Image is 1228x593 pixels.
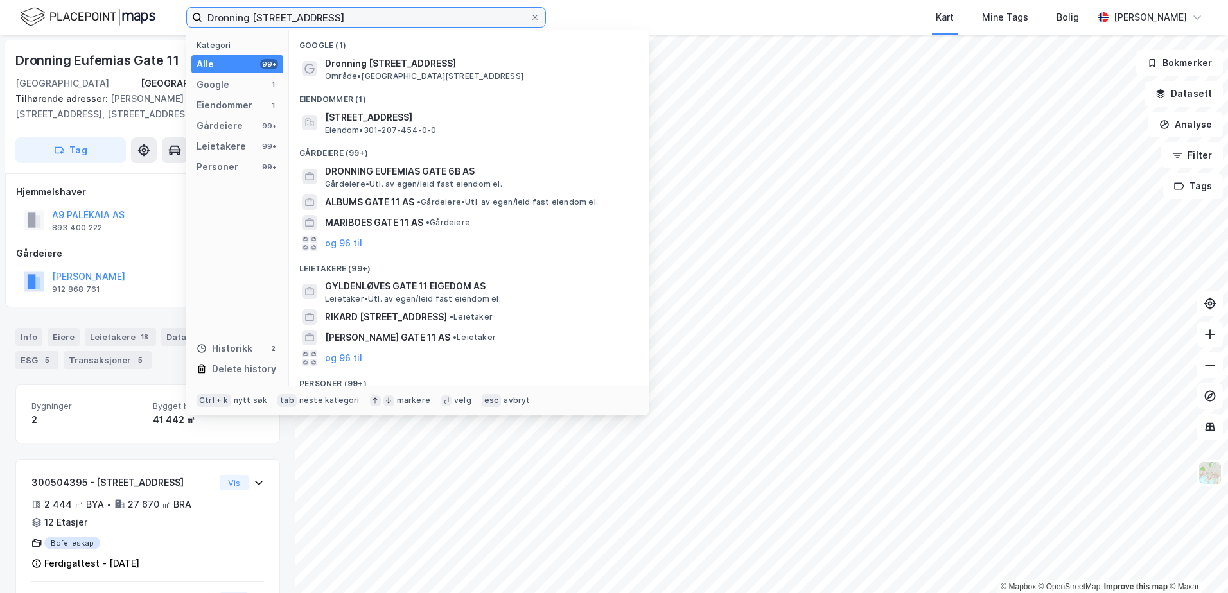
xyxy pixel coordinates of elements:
div: Historikk [197,341,252,356]
span: RIKARD [STREET_ADDRESS] [325,309,447,325]
span: Område • [GEOGRAPHIC_DATA][STREET_ADDRESS] [325,71,523,82]
div: Hjemmelshaver [16,184,279,200]
div: 1 [268,80,278,90]
span: Leietaker [450,312,493,322]
img: Z [1198,461,1222,485]
div: 912 868 761 [52,284,100,295]
div: Kontrollprogram for chat [1164,531,1228,593]
div: Personer (99+) [289,368,649,391]
span: ALBUMS GATE 11 AS [325,194,414,210]
div: [GEOGRAPHIC_DATA] [15,76,109,91]
span: • [426,218,430,227]
div: 5 [134,354,146,366]
button: Bokmerker [1136,50,1223,76]
div: • [107,499,112,510]
div: markere [397,395,430,406]
span: Bygninger [31,400,143,411]
span: [PERSON_NAME] GATE 11 AS [325,330,450,345]
div: ESG [15,351,58,369]
div: velg [454,395,471,406]
div: 2 444 ㎡ BYA [44,497,104,512]
div: 99+ [260,141,278,151]
div: 27 670 ㎡ BRA [128,497,191,512]
button: Tags [1163,173,1223,199]
div: Datasett [161,328,225,346]
div: Ferdigattest - [DATE] [44,556,139,571]
div: Gårdeiere [197,118,243,133]
button: og 96 til [325,350,362,366]
img: logo.f888ab2527a4732fd821a326f86c7f29.svg [21,6,155,28]
span: Gårdeiere • Utl. av egen/leid fast eiendom el. [417,197,598,207]
div: Dronning Eufemias Gate 11 [15,50,182,71]
div: Leietakere [197,139,246,154]
div: 18 [138,331,151,343]
div: 99+ [260,59,278,69]
a: OpenStreetMap [1039,582,1101,591]
div: 5 [40,354,53,366]
div: Leietakere (99+) [289,254,649,277]
button: Tag [15,137,126,163]
span: MARIBOES GATE 11 AS [325,215,423,230]
span: GYLDENLØVES GATE 11 EIGEDOM AS [325,279,633,294]
div: Mine Tags [982,10,1028,25]
div: 2 [268,343,278,354]
div: [PERSON_NAME] Gang 4, [STREET_ADDRESS], [STREET_ADDRESS] [15,91,270,122]
button: Analyse [1148,112,1223,137]
div: Transaksjoner [64,351,152,369]
div: [PERSON_NAME] [1114,10,1187,25]
iframe: Chat Widget [1164,531,1228,593]
div: Google (1) [289,30,649,53]
div: Leietakere [85,328,156,346]
span: • [453,332,457,342]
span: Eiendom • 301-207-454-0-0 [325,125,437,135]
div: Delete history [212,361,276,377]
div: Kategori [197,40,283,50]
span: Gårdeiere • Utl. av egen/leid fast eiendom el. [325,179,502,189]
span: Gårdeiere [426,218,470,228]
span: [STREET_ADDRESS] [325,110,633,125]
div: Alle [197,56,214,72]
div: Kart [936,10,954,25]
div: tab [277,394,297,407]
div: 893 400 222 [52,223,102,233]
div: [GEOGRAPHIC_DATA], 207/454 [141,76,280,91]
span: • [450,312,453,322]
div: 99+ [260,162,278,172]
input: Søk på adresse, matrikkel, gårdeiere, leietakere eller personer [202,8,530,27]
span: Dronning [STREET_ADDRESS] [325,56,633,71]
div: 300504395 - [STREET_ADDRESS] [31,475,215,490]
button: og 96 til [325,236,362,251]
div: Google [197,77,229,92]
div: Eiendommer [197,98,252,113]
span: Leietaker [453,332,496,343]
button: Filter [1161,142,1223,168]
div: 99+ [260,121,278,131]
span: • [417,197,421,207]
div: nytt søk [234,395,268,406]
span: Tilhørende adresser: [15,93,110,104]
div: 41 442 ㎡ [153,412,264,427]
div: Eiendommer (1) [289,84,649,107]
div: Ctrl + k [197,394,231,407]
button: Vis [220,475,249,490]
div: Eiere [48,328,80,346]
div: esc [482,394,502,407]
div: 12 Etasjer [44,515,87,530]
div: Bolig [1057,10,1079,25]
div: Personer [197,159,238,175]
div: Info [15,328,42,346]
div: 2 [31,412,143,427]
span: Bygget bygningsområde [153,400,264,411]
button: Datasett [1145,81,1223,107]
div: neste kategori [299,395,360,406]
a: Improve this map [1104,582,1168,591]
div: 1 [268,100,278,110]
div: Gårdeiere [16,246,279,261]
span: DRONNING EUFEMIAS GATE 6B AS [325,164,633,179]
span: Leietaker • Utl. av egen/leid fast eiendom el. [325,294,501,304]
a: Mapbox [1001,582,1036,591]
div: avbryt [504,395,530,406]
div: Gårdeiere (99+) [289,138,649,161]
